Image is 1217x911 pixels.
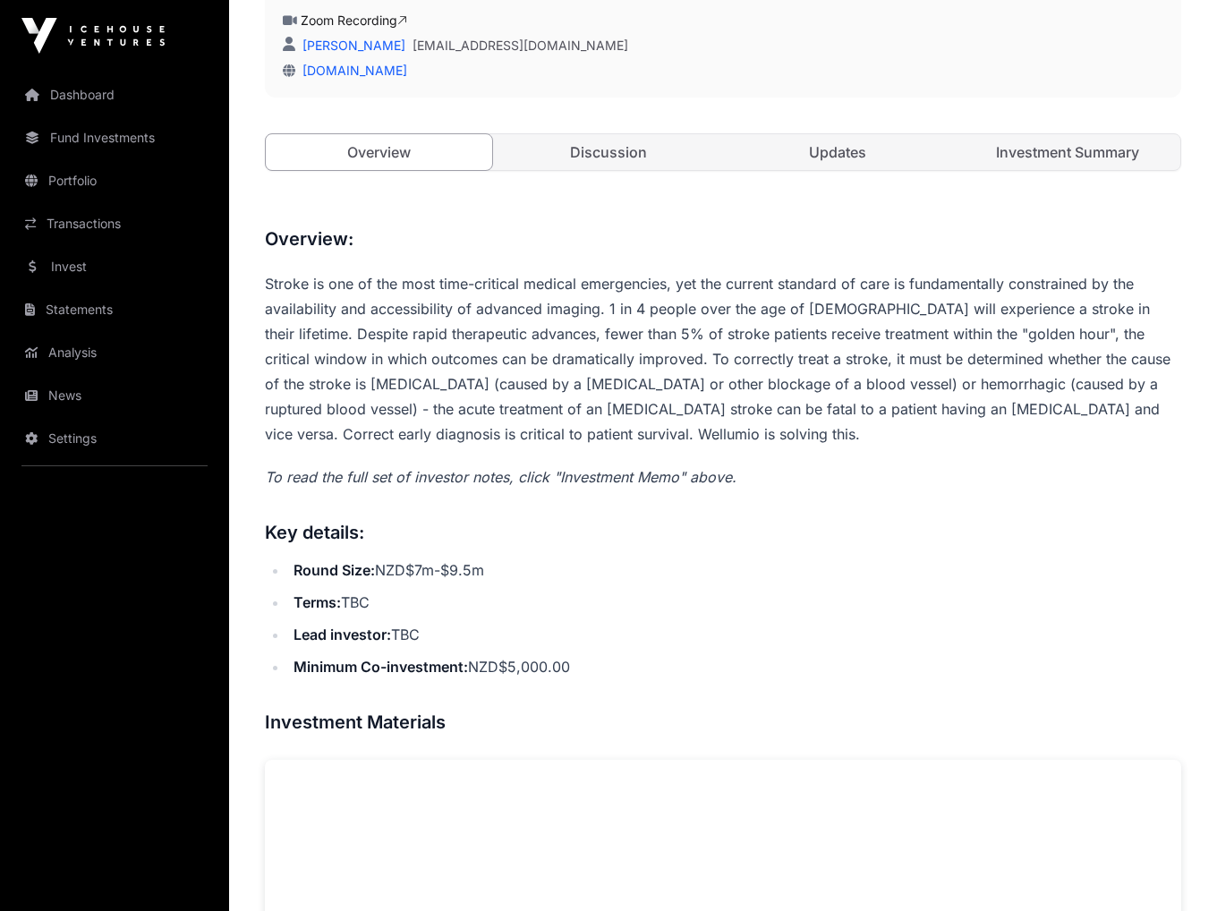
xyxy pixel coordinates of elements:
[14,118,215,158] a: Fund Investments
[295,63,407,78] a: [DOMAIN_NAME]
[1128,825,1217,911] iframe: Chat Widget
[14,75,215,115] a: Dashboard
[14,376,215,415] a: News
[294,561,375,579] strong: Round Size:
[265,271,1181,447] p: Stroke is one of the most time-critical medical emergencies, yet the current standard of care is ...
[294,626,387,643] strong: Lead investor
[725,134,951,170] a: Updates
[14,161,215,200] a: Portfolio
[266,134,1180,170] nav: Tabs
[265,468,736,486] em: To read the full set of investor notes, click "Investment Memo" above.
[301,13,407,28] a: Zoom Recording
[955,134,1181,170] a: Investment Summary
[413,37,628,55] a: [EMAIL_ADDRESS][DOMAIN_NAME]
[288,590,1181,615] li: TBC
[14,333,215,372] a: Analysis
[265,518,1181,547] h3: Key details:
[294,658,468,676] strong: Minimum Co-investment:
[14,290,215,329] a: Statements
[288,558,1181,583] li: NZD$7m-$9.5m
[288,622,1181,647] li: TBC
[294,593,341,611] strong: Terms:
[299,38,405,53] a: [PERSON_NAME]
[14,247,215,286] a: Invest
[265,708,1181,736] h3: Investment Materials
[21,18,165,54] img: Icehouse Ventures Logo
[14,204,215,243] a: Transactions
[387,626,391,643] strong: :
[265,225,1181,253] h3: Overview:
[288,654,1181,679] li: NZD$5,000.00
[496,134,722,170] a: Discussion
[265,133,493,171] a: Overview
[14,419,215,458] a: Settings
